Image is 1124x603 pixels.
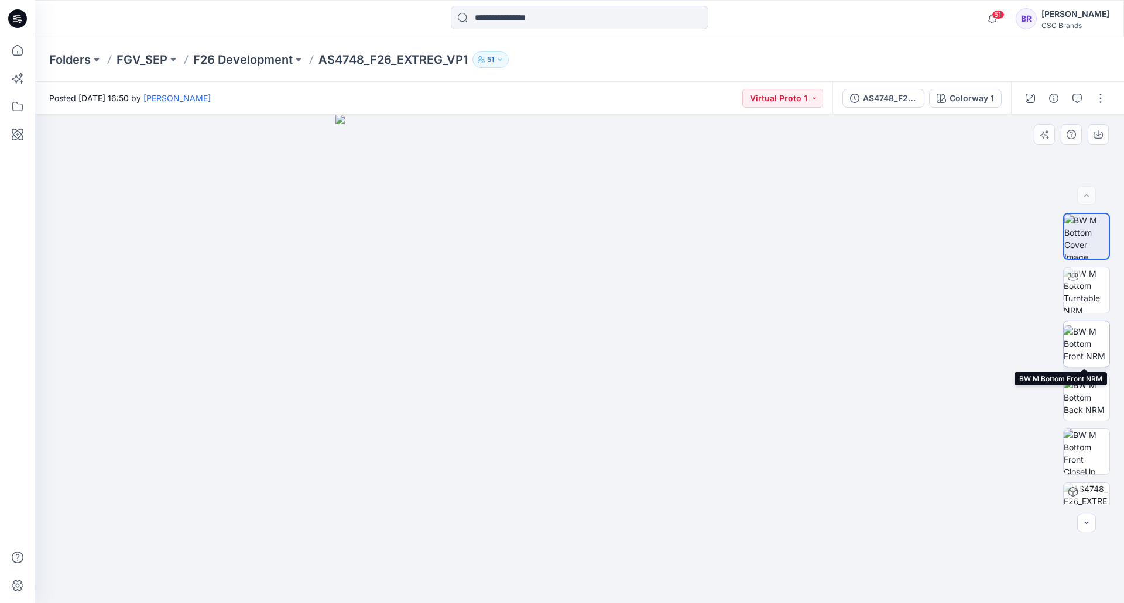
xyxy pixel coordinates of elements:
[487,53,494,66] p: 51
[929,89,1002,108] button: Colorway 1
[1064,429,1109,474] img: BW M Bottom Front CloseUp NRM
[49,51,91,68] a: Folders
[1064,483,1109,528] img: AS4748_F26_EXTREG_VP1 Colorway 1
[1064,214,1109,259] img: BW M Bottom Cover Image NRM
[1016,8,1037,29] div: BR
[950,92,994,105] div: Colorway 1
[842,89,924,108] button: AS4748_F26_EXTREG_VP1
[143,93,211,103] a: [PERSON_NAME]
[318,51,468,68] p: AS4748_F26_EXTREG_VP1
[1064,379,1109,416] img: BW M Bottom Back NRM
[1041,7,1109,21] div: [PERSON_NAME]
[863,92,917,105] div: AS4748_F26_EXTREG_VP1
[1044,89,1063,108] button: Details
[1064,325,1109,362] img: BW M Bottom Front NRM
[992,10,1005,19] span: 51
[116,51,167,68] a: FGV_SEP
[49,92,211,104] span: Posted [DATE] 16:50 by
[335,115,824,603] img: eyJhbGciOiJIUzI1NiIsImtpZCI6IjAiLCJzbHQiOiJzZXMiLCJ0eXAiOiJKV1QifQ.eyJkYXRhIjp7InR5cGUiOiJzdG9yYW...
[1041,21,1109,30] div: CSC Brands
[193,51,293,68] a: F26 Development
[1064,267,1109,313] img: BW M Bottom Turntable NRM
[472,51,509,68] button: 51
